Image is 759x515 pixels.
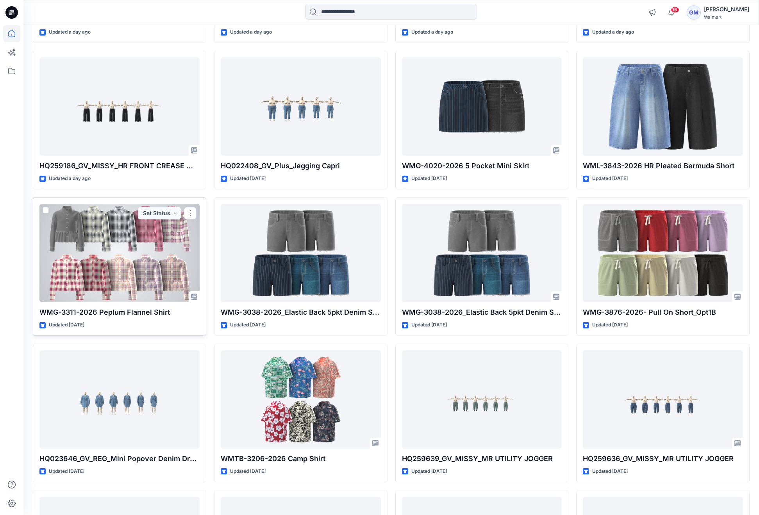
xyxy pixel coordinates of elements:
[583,307,743,318] p: WMG-3876-2026- Pull On Short_Opt1B
[230,321,266,329] p: Updated [DATE]
[221,307,381,318] p: WMG-3038-2026_Elastic Back 5pkt Denim Shorts 3 Inseam - Cost Opt
[49,467,84,476] p: Updated [DATE]
[592,28,634,36] p: Updated a day ago
[411,467,447,476] p: Updated [DATE]
[402,453,562,464] p: HQ259639_GV_MISSY_MR UTILITY JOGGER
[411,175,447,183] p: Updated [DATE]
[671,7,679,13] span: 16
[221,160,381,171] p: HQ022408_GV_Plus_Jegging Capri
[39,307,200,318] p: WMG-3311-2026 Peplum Flannel Shirt
[402,307,562,318] p: WMG-3038-2026_Elastic Back 5pkt Denim Shorts 3 Inseam
[221,204,381,302] a: WMG-3038-2026_Elastic Back 5pkt Denim Shorts 3 Inseam - Cost Opt
[583,57,743,156] a: WML-3843-2026 HR Pleated Bermuda Short
[230,28,272,36] p: Updated a day ago
[411,28,453,36] p: Updated a day ago
[39,350,200,449] a: HQ023646_GV_REG_Mini Popover Denim Dress
[583,204,743,302] a: WMG-3876-2026- Pull On Short_Opt1B
[221,453,381,464] p: WMTB-3206-2026 Camp Shirt
[221,57,381,156] a: HQ022408_GV_Plus_Jegging Capri
[592,175,628,183] p: Updated [DATE]
[583,160,743,171] p: WML-3843-2026 HR Pleated Bermuda Short
[402,350,562,449] a: HQ259639_GV_MISSY_MR UTILITY JOGGER
[592,321,628,329] p: Updated [DATE]
[704,5,749,14] div: [PERSON_NAME]
[49,28,91,36] p: Updated a day ago
[49,175,91,183] p: Updated a day ago
[704,14,749,20] div: Walmart
[39,160,200,171] p: HQ259186_GV_MISSY_HR FRONT CREASE WIDE LEG TROUSER
[583,453,743,464] p: HQ259636_GV_MISSY_MR UTILITY JOGGER
[592,467,628,476] p: Updated [DATE]
[221,350,381,449] a: WMTB-3206-2026 Camp Shirt
[230,175,266,183] p: Updated [DATE]
[402,204,562,302] a: WMG-3038-2026_Elastic Back 5pkt Denim Shorts 3 Inseam
[402,57,562,156] a: WMG-4020-2026 5 Pocket Mini Skirt
[39,204,200,302] a: WMG-3311-2026 Peplum Flannel Shirt
[39,57,200,156] a: HQ259186_GV_MISSY_HR FRONT CREASE WIDE LEG TROUSER
[49,321,84,329] p: Updated [DATE]
[39,453,200,464] p: HQ023646_GV_REG_Mini Popover Denim Dress
[687,5,701,20] div: GM
[230,467,266,476] p: Updated [DATE]
[402,160,562,171] p: WMG-4020-2026 5 Pocket Mini Skirt
[411,321,447,329] p: Updated [DATE]
[583,350,743,449] a: HQ259636_GV_MISSY_MR UTILITY JOGGER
